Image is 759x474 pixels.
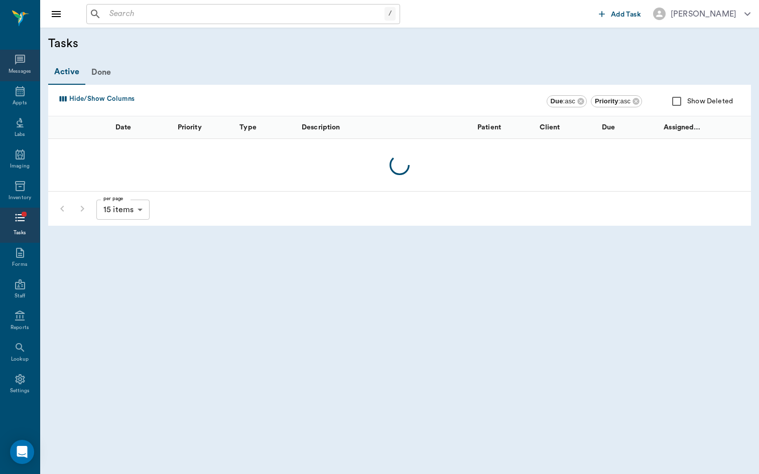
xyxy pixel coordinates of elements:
[103,195,123,202] label: per page
[115,113,132,141] div: Date
[517,120,531,134] button: Sort
[595,97,618,105] b: Priority
[85,60,117,84] div: Done
[597,116,659,139] div: Due
[641,120,655,134] button: Sort
[472,116,535,139] div: Patient
[477,113,501,141] div: Patient
[645,5,758,23] button: [PERSON_NAME]
[540,113,560,141] div: Client
[55,91,137,107] button: Select columns
[659,116,721,139] div: Assigned To
[234,116,297,139] div: Type
[46,4,66,24] button: Close drawer
[279,120,293,134] button: Sort
[302,113,340,141] div: Description
[666,91,733,112] div: Show Deleted
[110,116,173,139] div: Date
[551,97,563,105] b: Due
[579,120,593,134] button: Sort
[14,229,26,237] div: Tasks
[385,7,396,21] div: /
[93,120,107,134] button: Sort
[10,163,30,170] div: Imaging
[9,68,32,75] div: Messages
[664,113,701,141] div: Assigned To
[297,116,472,139] div: Description
[155,120,169,134] button: Sort
[734,120,748,134] button: Sort
[173,116,235,139] div: Priority
[595,97,630,105] span: : asc
[551,97,575,105] span: : asc
[535,116,597,139] div: Client
[217,120,231,134] button: Sort
[105,7,385,21] input: Search
[13,99,27,107] div: Appts
[591,95,642,107] div: Priority:asc
[96,200,150,220] div: 15 items
[703,120,717,134] button: Sort
[9,194,31,202] div: Inventory
[671,8,736,20] div: [PERSON_NAME]
[48,60,85,85] div: Active
[239,113,257,141] div: Type
[10,440,34,464] div: Open Intercom Messenger
[602,113,615,141] div: Due
[595,5,645,23] button: Add Task
[48,36,312,52] h5: Tasks
[547,95,587,107] div: Due:asc
[178,113,202,141] div: Priority
[452,120,466,134] button: Sort
[15,131,25,138] div: Labs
